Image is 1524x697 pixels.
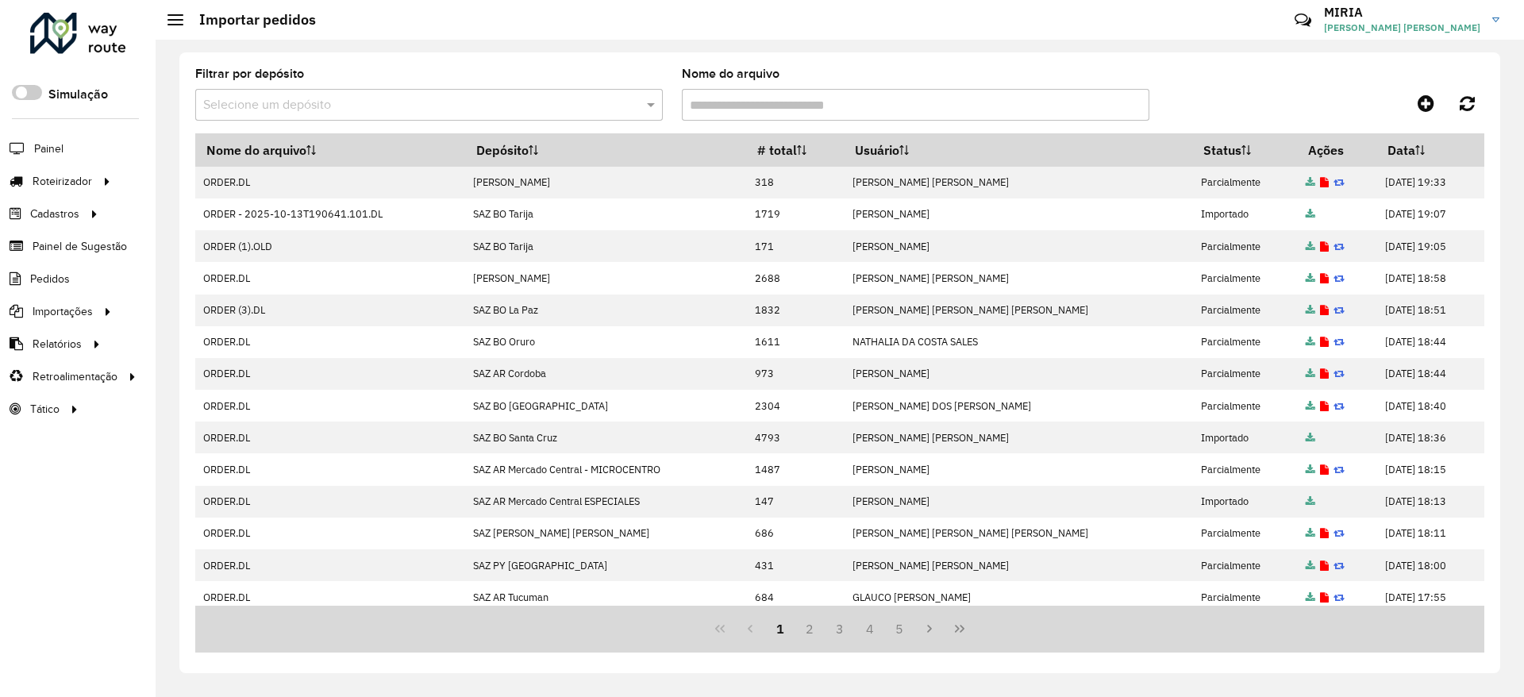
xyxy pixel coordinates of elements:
[1376,453,1484,485] td: [DATE] 18:15
[1376,358,1484,390] td: [DATE] 18:44
[465,262,746,294] td: [PERSON_NAME]
[1192,358,1297,390] td: Parcialmente
[465,390,746,422] td: SAZ BO [GEOGRAPHIC_DATA]
[195,167,465,198] td: ORDER.DL
[1306,303,1315,317] a: Arquivo completo
[1324,21,1480,35] span: [PERSON_NAME] [PERSON_NAME]
[1333,463,1345,476] a: Reimportar
[1192,581,1297,613] td: Parcialmente
[746,486,844,518] td: 147
[465,326,746,358] td: SAZ BO Oruro
[825,614,855,644] button: 3
[34,141,63,157] span: Painel
[1192,262,1297,294] td: Parcialmente
[1333,271,1345,285] a: Reimportar
[845,167,1193,198] td: [PERSON_NAME] [PERSON_NAME]
[33,368,117,385] span: Retroalimentação
[746,518,844,549] td: 686
[1333,399,1345,413] a: Reimportar
[1376,230,1484,262] td: [DATE] 19:05
[1376,133,1484,167] th: Data
[746,326,844,358] td: 1611
[1192,486,1297,518] td: Importado
[195,133,465,167] th: Nome do arquivo
[1376,326,1484,358] td: [DATE] 18:44
[1376,581,1484,613] td: [DATE] 17:55
[465,581,746,613] td: SAZ AR Tucuman
[1324,5,1480,20] h3: MIRIA
[465,358,746,390] td: SAZ AR Cordoba
[1306,463,1315,476] a: Arquivo completo
[195,549,465,581] td: ORDER.DL
[746,230,844,262] td: 171
[195,453,465,485] td: ORDER.DL
[1286,3,1320,37] a: Contato Rápido
[845,230,1193,262] td: [PERSON_NAME]
[1333,526,1345,540] a: Reimportar
[195,230,465,262] td: ORDER (1).OLD
[465,133,746,167] th: Depósito
[1192,549,1297,581] td: Parcialmente
[746,262,844,294] td: 2688
[195,390,465,422] td: ORDER.DL
[1333,335,1345,348] a: Reimportar
[746,422,844,453] td: 4793
[1306,399,1315,413] a: Arquivo completo
[1333,367,1345,380] a: Reimportar
[1306,526,1315,540] a: Arquivo completo
[746,295,844,326] td: 1832
[746,581,844,613] td: 684
[1333,303,1345,317] a: Reimportar
[195,518,465,549] td: ORDER.DL
[1192,326,1297,358] td: Parcialmente
[1306,175,1315,189] a: Arquivo completo
[1376,486,1484,518] td: [DATE] 18:13
[1376,198,1484,230] td: [DATE] 19:07
[1333,591,1345,604] a: Reimportar
[1376,167,1484,198] td: [DATE] 19:33
[1376,295,1484,326] td: [DATE] 18:51
[1306,207,1315,221] a: Arquivo completo
[465,422,746,453] td: SAZ BO Santa Cruz
[30,401,60,418] span: Tático
[1192,198,1297,230] td: Importado
[746,390,844,422] td: 2304
[885,614,915,644] button: 5
[195,262,465,294] td: ORDER.DL
[845,486,1193,518] td: [PERSON_NAME]
[1376,549,1484,581] td: [DATE] 18:00
[1320,399,1329,413] a: Exibir log de erros
[845,358,1193,390] td: [PERSON_NAME]
[746,453,844,485] td: 1487
[845,262,1193,294] td: [PERSON_NAME] [PERSON_NAME]
[1320,335,1329,348] a: Exibir log de erros
[33,238,127,255] span: Painel de Sugestão
[1192,295,1297,326] td: Parcialmente
[465,549,746,581] td: SAZ PY [GEOGRAPHIC_DATA]
[1320,303,1329,317] a: Exibir log de erros
[183,11,316,29] h2: Importar pedidos
[1376,262,1484,294] td: [DATE] 18:58
[195,422,465,453] td: ORDER.DL
[465,518,746,549] td: SAZ [PERSON_NAME] [PERSON_NAME]
[195,581,465,613] td: ORDER.DL
[845,198,1193,230] td: [PERSON_NAME]
[765,614,795,644] button: 1
[1306,335,1315,348] a: Arquivo completo
[845,133,1193,167] th: Usuário
[746,549,844,581] td: 431
[1306,591,1315,604] a: Arquivo completo
[1306,495,1315,508] a: Arquivo completo
[465,230,746,262] td: SAZ BO Tarija
[465,167,746,198] td: [PERSON_NAME]
[945,614,975,644] button: Last Page
[1320,591,1329,604] a: Exibir log de erros
[1320,526,1329,540] a: Exibir log de erros
[1333,240,1345,253] a: Reimportar
[914,614,945,644] button: Next Page
[1376,422,1484,453] td: [DATE] 18:36
[1306,559,1315,572] a: Arquivo completo
[845,453,1193,485] td: [PERSON_NAME]
[746,198,844,230] td: 1719
[855,614,885,644] button: 4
